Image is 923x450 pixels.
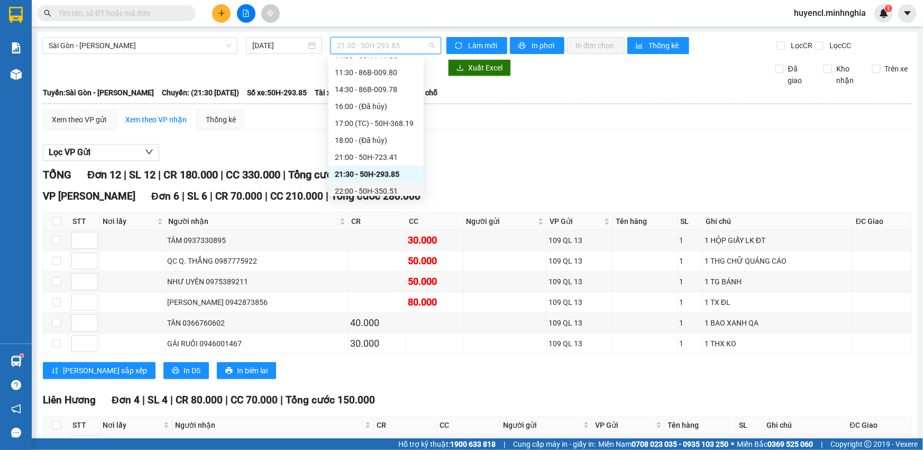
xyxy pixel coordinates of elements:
[162,87,239,98] span: Chuyến: (21:30 [DATE])
[168,317,347,329] div: TÂN 0366760602
[736,417,764,434] th: SL
[168,235,347,246] div: TÂM 0937330895
[335,134,417,146] div: 18:00 - (Đã hủy)
[337,38,435,53] span: 21:30 - 50H-293.85
[550,215,602,227] span: VP Gửi
[43,190,135,202] span: VP [PERSON_NAME]
[43,88,154,97] b: Tuyến: Sài Gòn - [PERSON_NAME]
[43,144,159,161] button: Lọc VP Gửi
[680,235,701,246] div: 1
[547,272,613,292] td: 109 QL 13
[58,7,183,19] input: Tìm tên, số ĐT hoặc mã đơn
[70,417,100,434] th: STT
[468,40,499,51] span: Làm mới
[169,215,338,227] span: Người nhận
[145,148,153,156] span: down
[680,255,701,267] div: 1
[468,62,502,74] span: Xuất Excel
[785,6,874,20] span: huyencl.minhnghia
[43,168,71,181] span: TỔNG
[627,37,689,54] button: bar-chartThống kê
[335,185,417,197] div: 22:00 - 50H-350.51
[408,233,462,248] div: 30.000
[825,40,853,51] span: Lọc CC
[764,417,847,434] th: Ghi chú
[176,394,223,406] span: CR 80.000
[881,63,912,75] span: Trên xe
[678,213,703,230] th: SL
[408,295,462,310] div: 80.000
[703,213,853,230] th: Ghi chú
[680,317,701,329] div: 1
[11,428,21,438] span: message
[335,84,417,95] div: 14:30 - 86B-009.78
[649,40,681,51] span: Thống kê
[231,394,278,406] span: CC 70.000
[283,168,286,181] span: |
[315,87,337,98] span: Tài xế:
[549,276,611,287] div: 109 QL 13
[705,338,851,349] div: 1 THX KO
[613,213,678,230] th: Tên hàng
[170,394,173,406] span: |
[887,5,890,12] span: 1
[331,190,421,202] span: Tổng cước 280.000
[705,235,851,246] div: 1 HỘP GIẤY LK ĐT
[242,10,250,17] span: file-add
[784,63,816,86] span: Đã giao
[103,419,161,431] span: Nơi lấy
[467,215,536,227] span: Người gửi
[705,296,851,308] div: 1 TX ĐL
[335,118,417,129] div: 17:00 (TC) - 50H-368.19
[398,438,496,450] span: Hỗ trợ kỹ thuật:
[247,87,307,98] span: Số xe: 50H-293.85
[237,4,255,23] button: file-add
[11,69,22,80] img: warehouse-icon
[168,338,347,349] div: GÁI RUỒI 0946001467
[374,417,437,434] th: CR
[43,394,96,406] span: Liên Hương
[549,317,611,329] div: 109 QL 13
[270,190,323,202] span: CC 210.000
[632,440,728,448] strong: 0708 023 035 - 0935 103 250
[408,254,462,268] div: 50.000
[225,367,233,375] span: printer
[280,394,283,406] span: |
[184,365,200,376] span: In DS
[549,255,611,267] div: 109 QL 13
[210,190,213,202] span: |
[151,190,179,202] span: Đơn 6
[163,168,218,181] span: CR 180.000
[70,213,100,230] th: STT
[335,151,417,163] div: 21:00 - 50H-723.41
[52,114,106,125] div: Xem theo VP gửi
[450,440,496,448] strong: 1900 633 818
[547,230,613,251] td: 109 QL 13
[168,276,347,287] div: NHƯ UYÊN 0975389211
[288,168,379,181] span: Tổng cước 510.000
[129,168,156,181] span: SL 12
[847,417,912,434] th: ĐC Giao
[11,42,22,53] img: solution-icon
[547,292,613,313] td: 109 QL 13
[51,367,59,375] span: sort-ascending
[879,8,889,18] img: icon-new-feature
[172,367,179,375] span: printer
[504,438,505,450] span: |
[598,438,728,450] span: Miền Nam
[680,338,701,349] div: 1
[767,440,813,448] strong: 0369 525 060
[142,394,145,406] span: |
[705,317,851,329] div: 1 BAO XANH QA
[349,213,406,230] th: CR
[547,313,613,334] td: 109 QL 13
[187,190,207,202] span: SL 6
[87,168,121,181] span: Đơn 12
[63,365,147,376] span: [PERSON_NAME] sắp xếp
[898,4,917,23] button: caret-down
[737,438,813,450] span: Miền Bắc
[11,404,21,414] span: notification
[163,362,209,379] button: printerIn DS
[9,7,23,23] img: logo-vxr
[903,8,912,18] span: caret-down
